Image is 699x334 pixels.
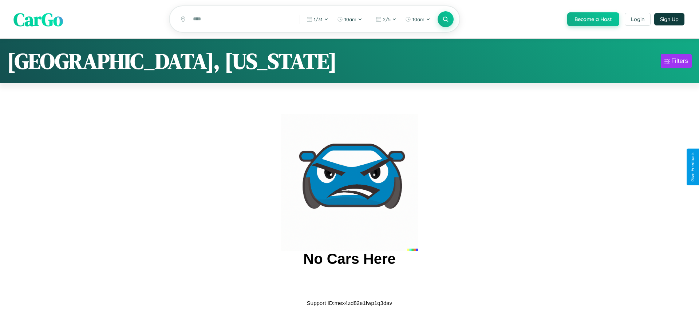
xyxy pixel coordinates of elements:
button: Become a Host [567,12,619,26]
h1: [GEOGRAPHIC_DATA], [US_STATE] [7,46,337,76]
button: Login [625,13,651,26]
span: 2 / 5 [383,16,391,22]
span: 10am [344,16,356,22]
button: Sign Up [654,13,684,25]
button: 1/31 [303,13,332,25]
span: 10am [412,16,424,22]
div: Filters [671,57,688,65]
h2: No Cars Here [303,251,395,267]
span: CarGo [13,7,63,32]
button: 10am [402,13,434,25]
button: 2/5 [372,13,400,25]
button: 10am [333,13,366,25]
div: Give Feedback [690,152,695,182]
button: Filters [661,54,692,68]
img: car [281,114,418,251]
span: 1 / 31 [314,16,323,22]
p: Support ID: mex4zd82e1fwp1q3dav [307,298,392,308]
